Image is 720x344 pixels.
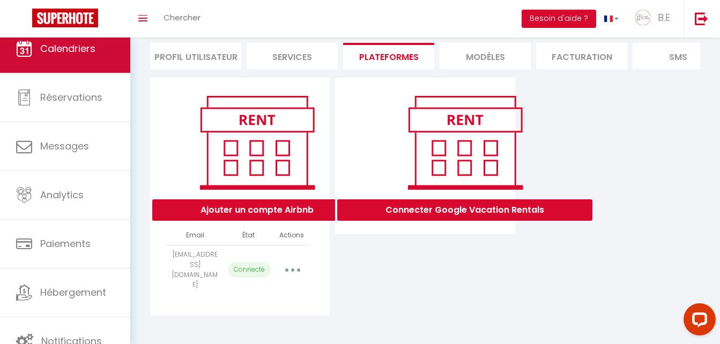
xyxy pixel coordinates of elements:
button: Connecter Google Vacation Rentals [337,199,592,221]
th: Email [166,226,224,245]
p: Connecté [228,262,271,278]
img: rent.png [397,91,533,194]
li: Facturation [536,43,627,69]
span: Hébergement [40,286,106,299]
span: B.E [658,11,670,24]
span: Chercher [164,12,201,23]
li: MODÈLES [440,43,531,69]
img: logout [695,12,708,25]
button: Besoin d'aide ? [522,10,596,28]
button: Ajouter un compte Airbnb [152,199,362,221]
img: rent.png [189,91,325,194]
th: Actions [273,226,309,245]
span: Calendriers [40,42,95,55]
th: État [224,226,273,245]
li: Services [247,43,338,69]
li: Profil Utilisateur [150,43,241,69]
li: Plateformes [343,43,434,69]
span: Réservations [40,91,102,104]
td: [EMAIL_ADDRESS][DOMAIN_NAME] [166,245,224,294]
span: Analytics [40,188,84,201]
span: Messages [40,139,89,153]
span: Paiements [40,237,91,250]
img: ... [635,10,651,26]
iframe: LiveChat chat widget [675,299,720,344]
img: Super Booking [32,9,98,27]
